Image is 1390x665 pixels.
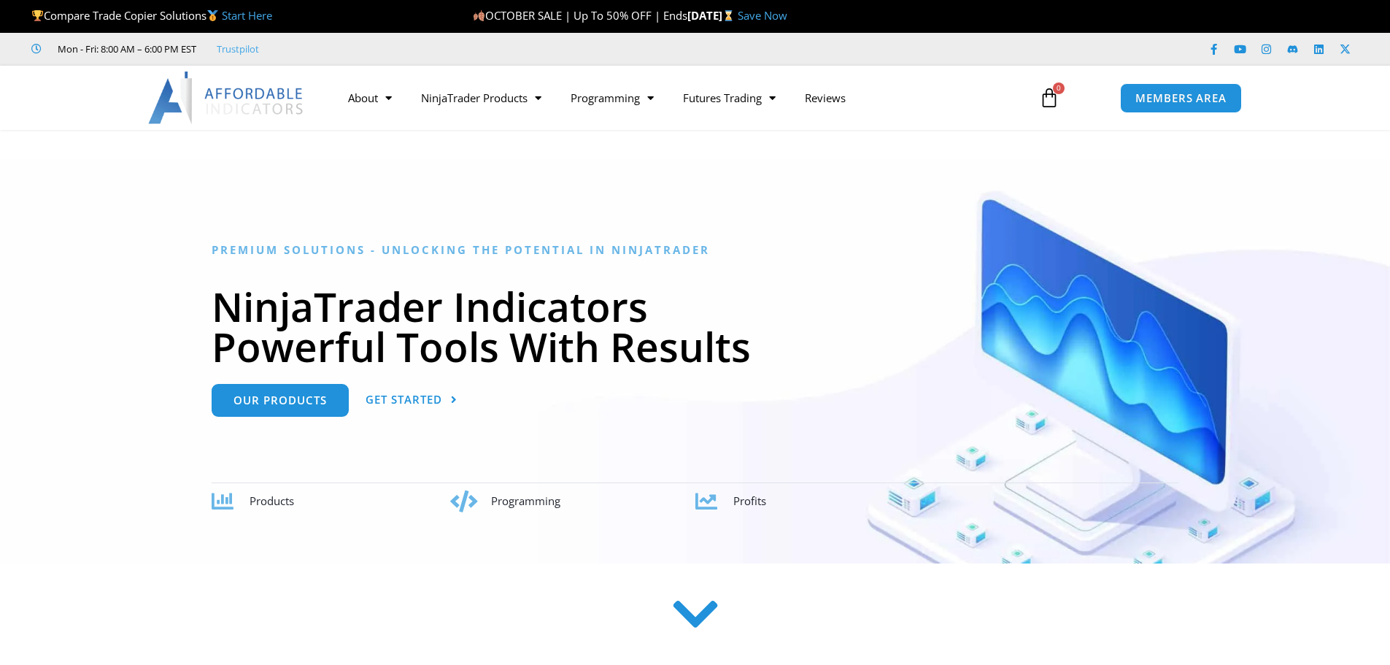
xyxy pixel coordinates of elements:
[54,40,196,58] span: Mon - Fri: 8:00 AM – 6:00 PM EST
[738,8,787,23] a: Save Now
[733,493,766,508] span: Profits
[1053,82,1065,94] span: 0
[491,493,560,508] span: Programming
[333,81,1022,115] nav: Menu
[406,81,556,115] a: NinjaTrader Products
[366,394,442,405] span: Get Started
[212,286,1178,366] h1: NinjaTrader Indicators Powerful Tools With Results
[687,8,738,23] strong: [DATE]
[474,10,484,21] img: 🍂
[233,395,327,406] span: Our Products
[1017,77,1081,119] a: 0
[1135,93,1227,104] span: MEMBERS AREA
[212,384,349,417] a: Our Products
[250,493,294,508] span: Products
[473,8,687,23] span: OCTOBER SALE | Up To 50% OFF | Ends
[1120,83,1242,113] a: MEMBERS AREA
[668,81,790,115] a: Futures Trading
[212,243,1178,257] h6: Premium Solutions - Unlocking the Potential in NinjaTrader
[148,72,305,124] img: LogoAI | Affordable Indicators – NinjaTrader
[32,10,43,21] img: 🏆
[217,40,259,58] a: Trustpilot
[723,10,734,21] img: ⌛
[790,81,860,115] a: Reviews
[31,8,272,23] span: Compare Trade Copier Solutions
[222,8,272,23] a: Start Here
[207,10,218,21] img: 🥇
[366,384,457,417] a: Get Started
[333,81,406,115] a: About
[556,81,668,115] a: Programming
